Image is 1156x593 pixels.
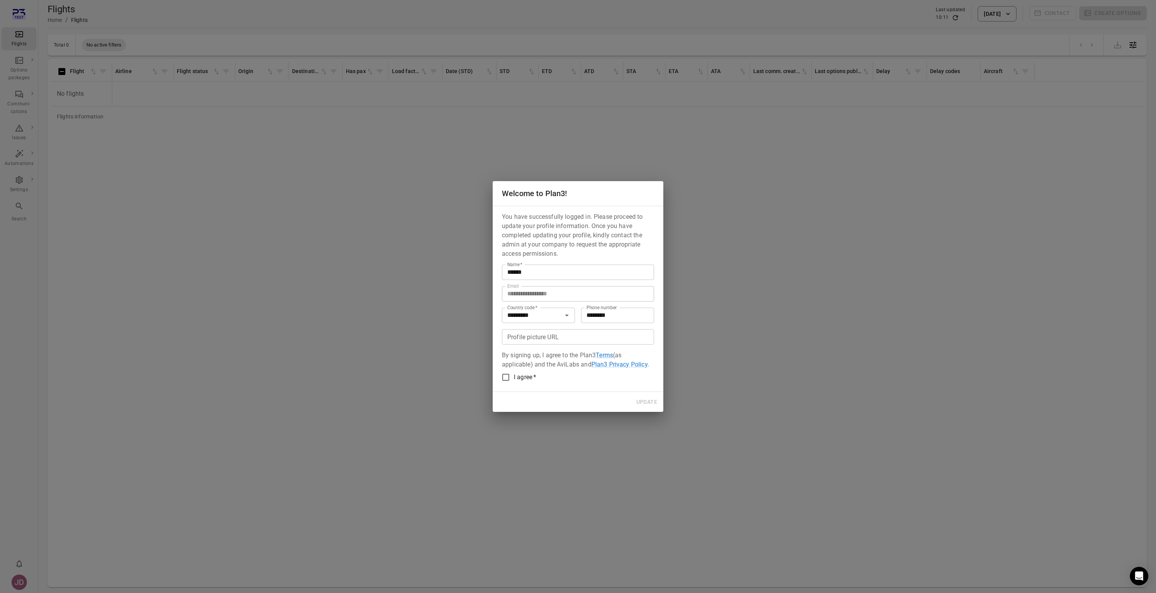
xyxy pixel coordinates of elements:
[596,351,613,359] a: Terms
[507,283,519,289] label: Email
[591,361,648,368] a: Plan3 Privacy Policy
[502,351,654,369] p: By signing up, I agree to the Plan3 (as applicable) and the AviLabs and .
[514,373,532,381] span: I agree
[1130,567,1148,585] div: Open Intercom Messenger
[586,304,617,311] label: Phone number
[507,304,538,311] label: Country code
[507,261,523,268] label: Name
[561,310,572,321] button: Open
[493,181,663,206] h2: Welcome to Plan3!
[502,212,654,258] p: You have successfully logged in. Please proceed to update your profile information. Once you have...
